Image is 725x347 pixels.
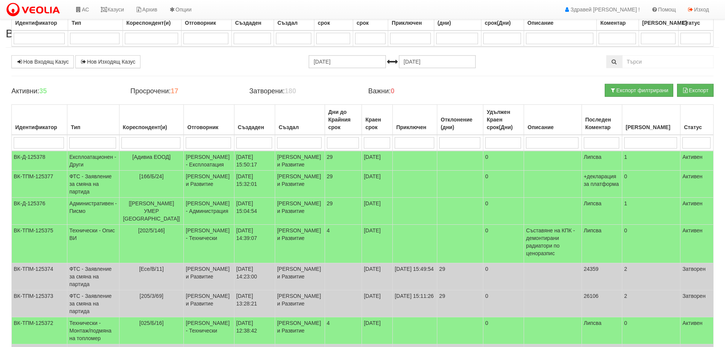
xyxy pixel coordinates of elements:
[680,317,714,344] td: Активен
[234,105,275,135] th: Създаден: No sort applied, activate to apply an ascending sort
[622,290,680,317] td: 2
[184,151,234,171] td: [PERSON_NAME] - Експлоатация
[184,317,234,344] td: [PERSON_NAME] - Технически
[275,263,325,290] td: [PERSON_NAME] и Развитие
[680,225,714,263] td: Активен
[139,320,164,326] span: [025/Б/16]
[6,27,719,40] h2: Всички Казуси
[390,18,432,28] div: Приключен
[584,266,599,272] span: 24359
[682,122,711,133] div: Статус
[184,171,234,198] td: [PERSON_NAME] и Развитие
[14,122,65,133] div: Идентификатор
[70,18,121,28] div: Тип
[184,198,234,225] td: [PERSON_NAME] - Администрация
[325,105,362,135] th: Дни до Крайния срок: No sort applied, activate to apply an ascending sort
[123,200,180,222] span: [[PERSON_NAME] УМЕР [GEOGRAPHIC_DATA]]
[275,290,325,317] td: [PERSON_NAME] и Развитие
[170,87,178,95] b: 17
[526,122,579,133] div: Описание
[184,105,234,135] th: Отговорник: No sort applied, activate to apply an ascending sort
[362,105,393,135] th: Краен срок: No sort applied, activate to apply an ascending sort
[12,225,67,263] td: ВК-ТПМ-125375
[327,227,330,233] span: 4
[234,198,275,225] td: [DATE] 15:04:54
[132,154,170,160] span: [Адивиа ЕООД]
[184,263,234,290] td: [PERSON_NAME] и Развитие
[67,171,119,198] td: ФТС - Заявление за смяна на партида
[362,225,393,263] td: [DATE]
[12,290,67,317] td: ВК-ТПМ-125373
[275,317,325,344] td: [PERSON_NAME] и Развитие
[234,225,275,263] td: [DATE] 14:39:07
[622,171,680,198] td: 0
[234,171,275,198] td: [DATE] 15:32:01
[437,290,483,317] td: 29
[67,225,119,263] td: Технически - Опис ВИ
[483,225,524,263] td: 0
[12,317,67,344] td: ВК-ТПМ-125372
[184,225,234,263] td: [PERSON_NAME] - Технически
[483,171,524,198] td: 0
[483,317,524,344] td: 0
[393,105,437,135] th: Приключен: No sort applied, activate to apply an ascending sort
[236,122,273,133] div: Създаден
[641,18,677,28] div: [PERSON_NAME]
[680,171,714,198] td: Активен
[483,105,524,135] th: Удължен Краен срок(Дни): No sort applied, activate to apply an ascending sort
[285,87,296,95] b: 180
[437,105,483,135] th: Отклонение (дни): No sort applied, activate to apply an ascending sort
[622,151,680,171] td: 1
[584,320,602,326] span: Липсва
[12,263,67,290] td: ВК-ТПМ-125374
[364,114,390,133] div: Краен срок
[14,18,66,28] div: Идентификатор
[67,198,119,225] td: Административен - Писмо
[12,105,67,135] th: Идентификатор: No sort applied, activate to apply an ascending sort
[622,198,680,225] td: 1
[184,290,234,317] td: [PERSON_NAME] и Развитие
[12,171,67,198] td: ВК-ТПМ-125377
[362,151,393,171] td: [DATE]
[140,293,163,299] span: [205/3/69]
[368,88,475,95] h4: Важни:
[275,105,325,135] th: Създал: No sort applied, activate to apply an ascending sort
[327,173,333,179] span: 29
[483,198,524,225] td: 0
[234,263,275,290] td: [DATE] 14:23:00
[624,122,678,133] div: [PERSON_NAME]
[677,84,714,97] button: Експорт
[362,263,393,290] td: [DATE]
[680,198,714,225] td: Активен
[139,173,164,179] span: [166/Б/24]
[437,263,483,290] td: 29
[11,88,119,95] h4: Активни:
[584,154,602,160] span: Липсва
[12,151,67,171] td: ВК-Д-125378
[138,227,165,233] span: [202/5/146]
[67,263,119,290] td: ФТС - Заявление за смяна на партида
[526,227,579,257] p: Съставяне на КПК - демонтирани радиатори по ценоразпис
[125,18,179,28] div: Кореспондент(и)
[67,290,119,317] td: ФТС - Заявление за смяна на партида
[605,84,673,97] button: Експорт филтрирани
[680,290,714,317] td: Затворен
[680,151,714,171] td: Активен
[439,114,481,133] div: Отклонение (дни)
[362,317,393,344] td: [DATE]
[11,55,74,68] a: Нов Входящ Казус
[139,266,164,272] span: [Есе/В/11]
[584,293,599,299] span: 26106
[362,198,393,225] td: [DATE]
[276,18,312,28] div: Създал
[622,225,680,263] td: 0
[483,151,524,171] td: 0
[327,154,333,160] span: 29
[234,317,275,344] td: [DATE] 12:38:42
[275,151,325,171] td: [PERSON_NAME] и Развитие
[327,200,333,206] span: 29
[69,122,117,133] div: Тип
[395,122,435,133] div: Приключен
[275,171,325,198] td: [PERSON_NAME] и Развитие
[119,105,184,135] th: Кореспондент(и): No sort applied, activate to apply an ascending sort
